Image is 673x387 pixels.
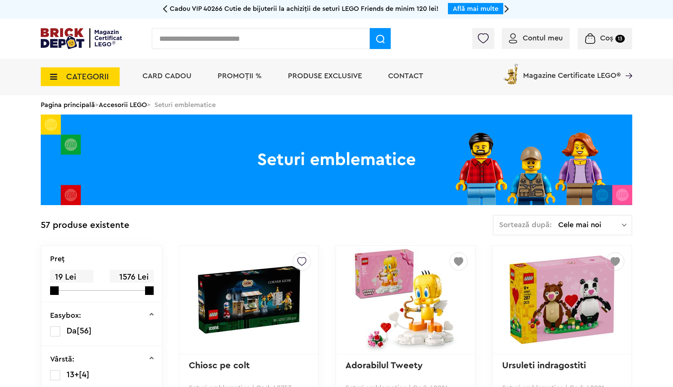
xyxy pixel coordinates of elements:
a: Ursuleti indragostiti [502,361,586,370]
a: Află mai multe [453,5,498,12]
span: Coș [600,34,613,42]
a: Magazine Certificate LEGO® [621,62,632,70]
span: CATEGORII [66,73,109,81]
img: Chiosc pe colt [197,247,301,352]
span: Cadou VIP 40266 Cutie de bijuterii la achiziții de seturi LEGO Friends de minim 120 lei! [170,5,439,12]
img: Ursuleti indragostiti [510,247,614,352]
span: 1576 Lei [110,270,153,284]
div: > > Seturi emblematice [41,95,632,115]
span: Da [67,327,77,335]
div: 57 produse existente [41,215,129,236]
a: Produse exclusive [288,72,362,80]
p: Preţ [50,255,65,263]
a: Adorabilul Tweety [345,361,422,370]
img: Seturi emblematice [41,115,632,205]
span: Sortează după: [499,221,552,229]
a: Card Cadou [142,72,191,80]
span: 19 Lei [50,270,93,284]
span: [4] [79,371,89,379]
a: Pagina principală [41,101,95,108]
a: Chiosc pe colt [189,361,250,370]
span: Magazine Certificate LEGO® [523,62,621,79]
span: Contul meu [523,34,563,42]
span: Cele mai noi [558,221,622,229]
small: 13 [615,35,625,43]
a: Contul meu [509,34,563,42]
a: Contact [388,72,423,80]
a: PROMOȚII % [218,72,262,80]
p: Vârstă: [50,356,74,363]
img: Adorabilul Tweety [353,247,458,352]
span: [56] [77,327,92,335]
a: Accesorii LEGO [99,101,147,108]
span: 13+ [67,371,79,379]
p: Easybox: [50,312,81,319]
